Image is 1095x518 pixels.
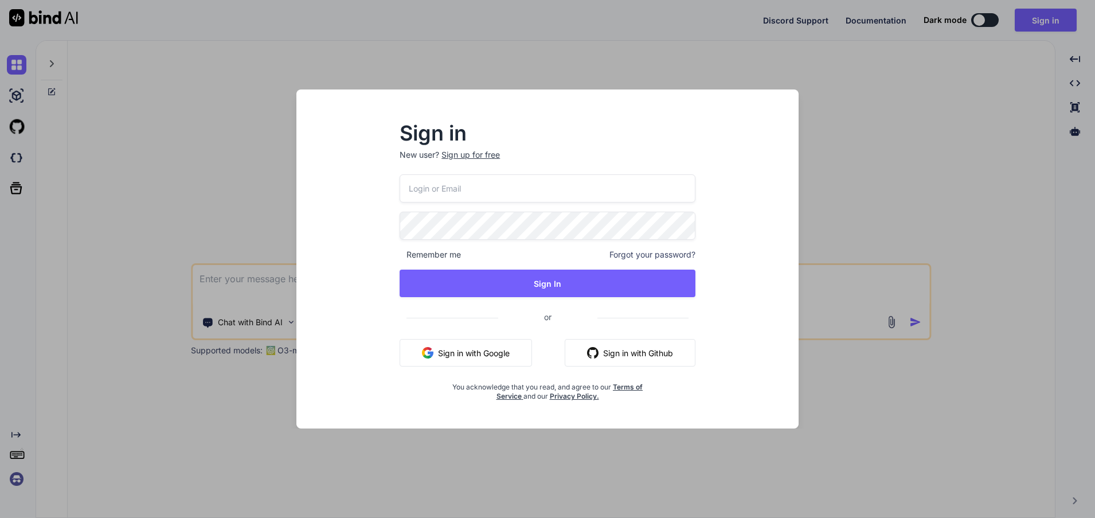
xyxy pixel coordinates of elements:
[422,347,433,359] img: google
[587,347,599,359] img: github
[496,383,643,400] a: Terms of Service
[400,270,695,297] button: Sign In
[498,303,597,331] span: or
[609,249,695,260] span: Forgot your password?
[441,149,500,161] div: Sign up for free
[400,339,532,367] button: Sign in with Google
[449,376,646,401] div: You acknowledge that you read, and agree to our and our
[400,149,695,174] p: New user?
[400,174,695,202] input: Login or Email
[550,392,599,400] a: Privacy Policy.
[400,249,461,260] span: Remember me
[565,339,695,367] button: Sign in with Github
[400,124,695,142] h2: Sign in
